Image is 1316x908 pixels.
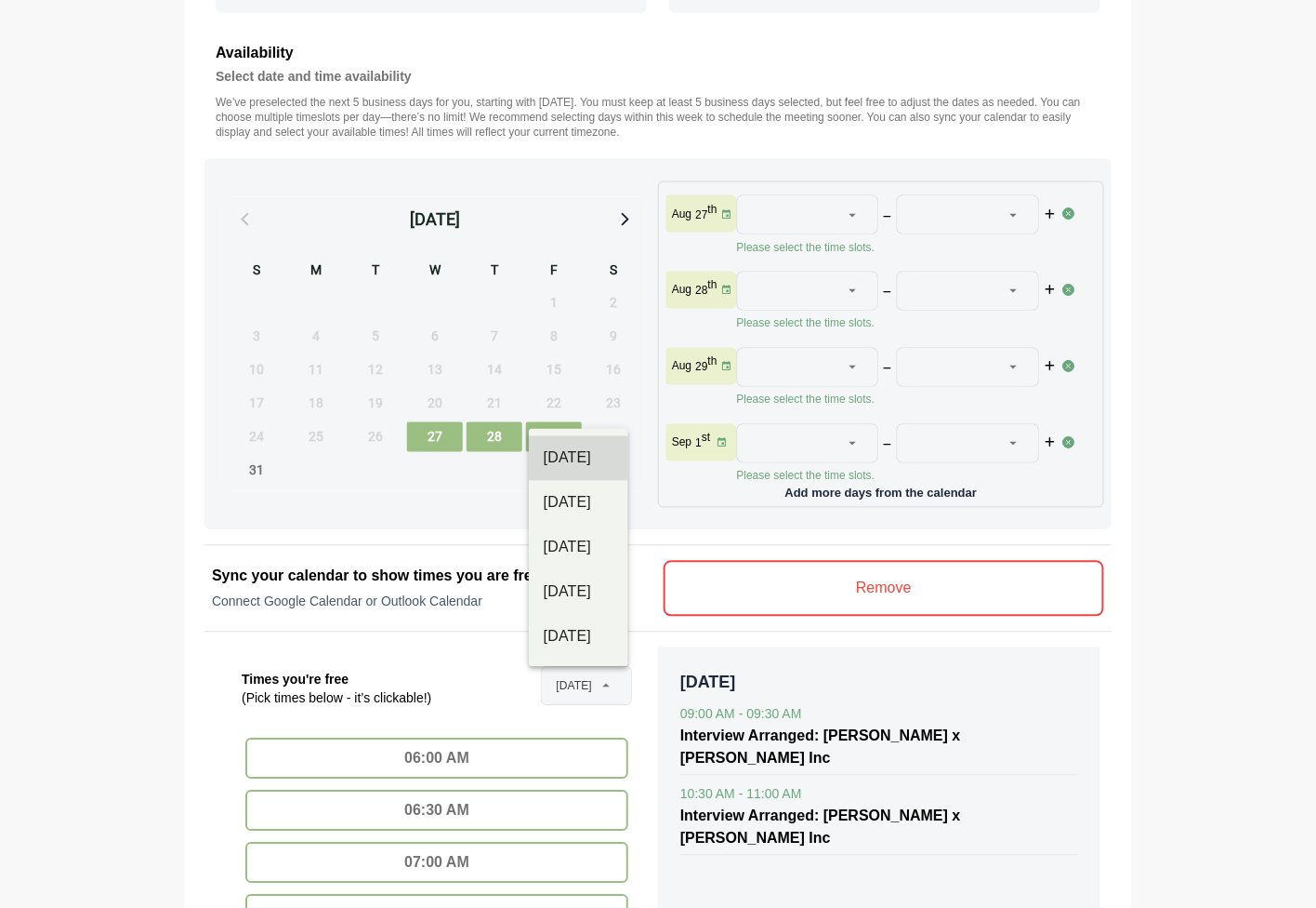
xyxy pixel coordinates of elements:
[348,355,403,385] span: Tuesday, August 12, 2025
[526,355,582,385] span: Friday, August 15, 2025
[526,288,582,318] span: Friday, August 1, 2025
[407,389,463,419] span: Wednesday, August 20, 2025
[216,41,1100,65] h3: Availability
[695,285,707,298] strong: 28
[666,480,1096,500] p: Add more days from the calendar
[348,389,403,419] span: Tuesday, August 19, 2025
[467,389,522,419] span: Thursday, August 21, 2025
[526,422,582,452] span: Friday, August 29, 2025
[212,566,652,588] h2: Sync your calendar to show times you are free (optional)
[407,260,463,285] div: W
[467,260,522,285] div: T
[586,422,641,452] span: Saturday, August 30, 2025
[586,355,641,385] span: Saturday, August 16, 2025
[245,739,628,780] div: 06:00 AM
[229,422,284,452] span: Sunday, August 24, 2025
[672,359,691,374] p: Aug
[229,456,284,486] span: Sunday, August 31, 2025
[708,203,717,216] sup: th
[737,240,1062,255] p: Please select the time slots.
[737,469,1062,484] p: Please select the time slots.
[526,260,582,285] div: F
[229,322,284,352] span: Sunday, August 3, 2025
[695,437,702,450] strong: 1
[242,689,431,708] p: (Pick times below - it’s clickable!)
[288,322,344,352] span: Monday, August 4, 2025
[695,361,707,374] strong: 29
[288,422,344,452] span: Monday, August 25, 2025
[586,260,641,285] div: S
[557,668,592,705] span: [DATE]
[212,593,652,611] p: Connect Google Calendar or Outlook Calendar
[288,260,344,285] div: M
[229,355,284,385] span: Sunday, August 10, 2025
[680,707,802,722] span: 09:00 AM - 09:30 AM
[586,389,641,419] span: Saturday, August 23, 2025
[288,355,344,385] span: Monday, August 11, 2025
[672,207,691,221] p: Aug
[288,389,344,419] span: Monday, August 18, 2025
[680,808,961,847] span: Interview Arranged: [PERSON_NAME] x [PERSON_NAME] Inc
[680,787,802,802] span: 10:30 AM - 11:00 AM
[467,355,522,385] span: Thursday, August 14, 2025
[216,65,1100,87] h4: Select date and time availability
[737,393,1062,407] p: Please select the time slots.
[348,422,403,452] span: Tuesday, August 26, 2025
[586,288,641,318] span: Saturday, August 2, 2025
[680,670,1078,696] p: [DATE]
[348,322,403,352] span: Tuesday, August 5, 2025
[229,260,284,285] div: S
[467,322,522,352] span: Thursday, August 7, 2025
[680,728,961,767] span: Interview Arranged: [PERSON_NAME] x [PERSON_NAME] Inc
[708,279,717,292] sup: th
[526,322,582,352] span: Friday, August 8, 2025
[737,316,1062,331] p: Please select the time slots.
[216,95,1100,140] p: We’ve preselected the next 5 business days for you, starting with [DATE]. You must keep at least ...
[672,435,691,450] p: Sep
[242,671,431,689] p: Times you're free
[407,355,463,385] span: Wednesday, August 13, 2025
[526,389,582,419] span: Friday, August 22, 2025
[229,389,284,419] span: Sunday, August 17, 2025
[245,791,628,832] div: 06:30 AM
[695,208,707,221] strong: 27
[702,432,710,445] sup: st
[245,843,628,884] div: 07:00 AM
[586,322,641,352] span: Saturday, August 9, 2025
[407,322,463,352] span: Wednesday, August 6, 2025
[348,260,403,285] div: T
[467,422,522,452] span: Thursday, August 28, 2025
[708,355,717,368] sup: th
[410,207,460,233] div: [DATE]
[664,561,1104,617] v-button: Remove
[672,283,691,298] p: Aug
[407,422,463,452] span: Wednesday, August 27, 2025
